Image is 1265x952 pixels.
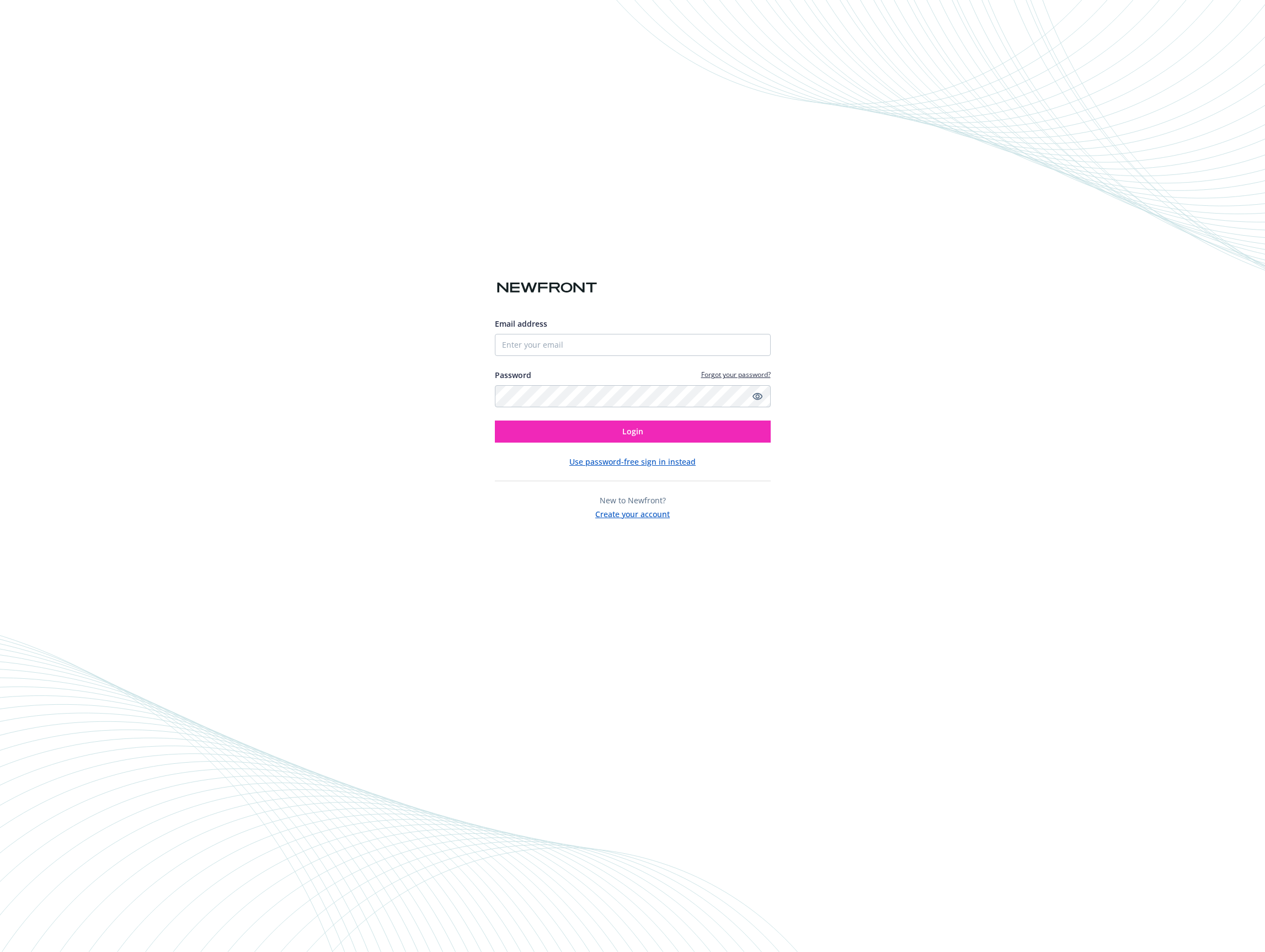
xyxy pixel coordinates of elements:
span: Login [622,426,643,437]
a: Show password [751,390,764,403]
button: Use password-free sign in instead [569,456,696,467]
span: Email address [495,318,547,329]
button: Login [495,421,771,443]
button: Create your account [595,506,670,520]
input: Enter your password [495,385,771,407]
span: New to Newfront? [600,495,666,506]
label: Password [495,369,531,381]
a: Forgot your password? [701,370,771,379]
img: Newfront logo [495,278,599,297]
input: Enter your email [495,334,771,356]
